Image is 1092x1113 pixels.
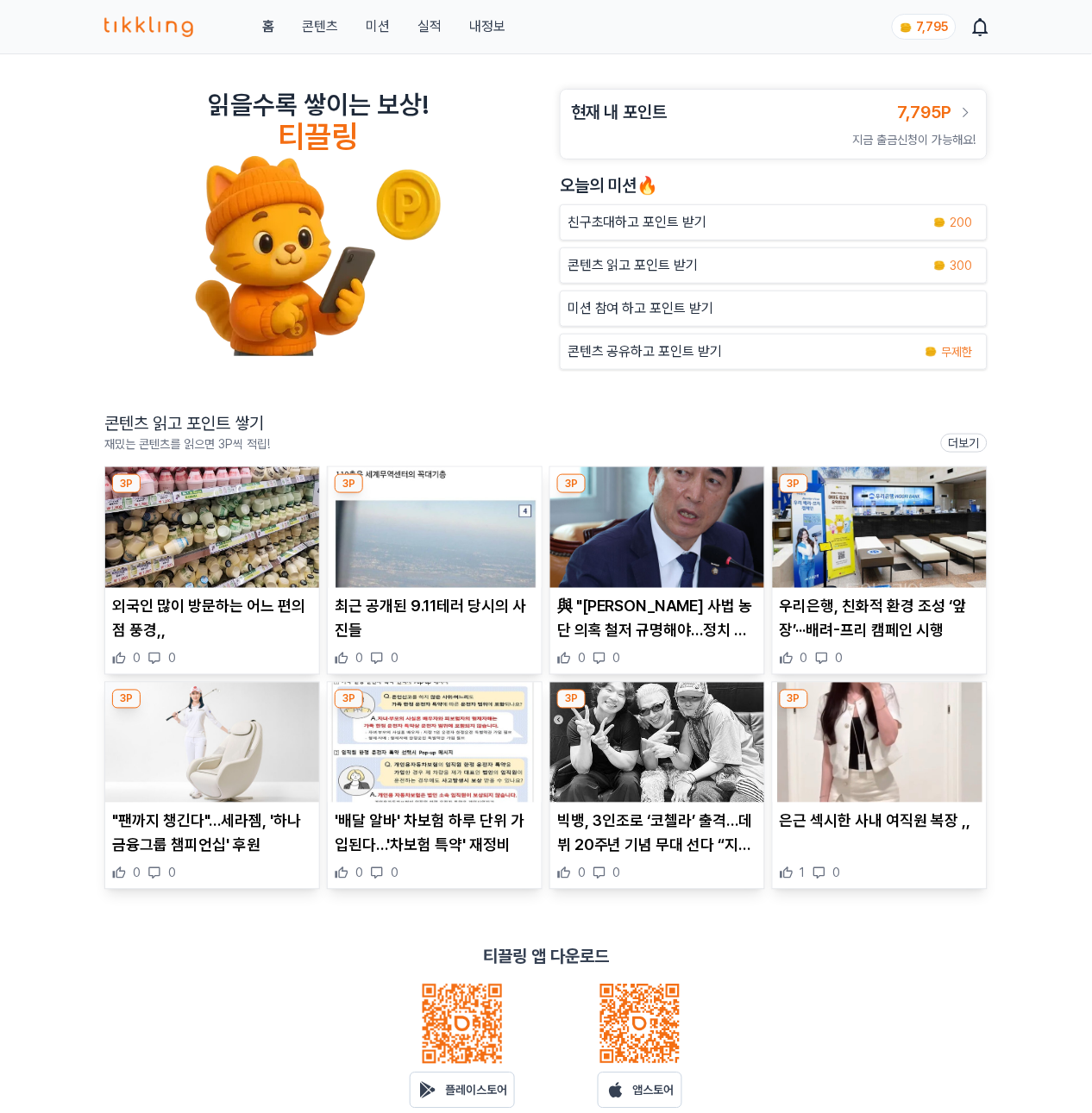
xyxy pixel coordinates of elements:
[633,1082,675,1099] p: 앱스토어
[898,100,976,124] a: 7,795P
[335,690,363,709] div: 3P
[335,474,363,493] div: 3P
[194,154,442,356] img: tikkling_character
[328,683,542,803] img: '배달 알바' 차보험 하루 단위 가입된다…'차보험 특약' 재정비
[112,474,141,493] div: 3P
[773,683,987,803] img: 은근 섹시한 사내 여직원 복장 ,,
[557,690,586,709] div: 3P
[560,204,988,241] button: 친구초대하고 포인트 받기 coin 200
[133,865,141,882] span: 0
[112,810,312,858] p: "팬까지 챙긴다"…세라젬, '하나금융그룹 챔피언십' 후원
[549,466,765,675] div: 3P 與 "조희대 사법 농단 의혹 철저 규명해야…정치 권력과 사법 유착" 與 "[PERSON_NAME] 사법 농단 의혹 철저 규명해야…정치 권력과 사법 유착" 0 0
[772,466,988,675] div: 3P 우리은행, 친화적 환경 조성 ‘앞장’···배려-프리 캠페인 시행 우리은행, 친화적 환경 조성 ‘앞장’···배려-프리 캠페인 시행 0 0
[780,595,980,643] p: 우리은행, 친화적 환경 조성 ‘앞장’···배려-프리 캠페인 시행
[833,865,841,882] span: 0
[112,690,141,709] div: 3P
[421,983,504,1066] img: qrcode_android
[355,865,363,882] span: 0
[262,16,274,37] a: 홈
[772,682,988,891] div: 3P 은근 섹시한 사내 여직원 복장 ,, 은근 섹시한 사내 여직원 복장 ,, 1 0
[951,214,973,231] span: 200
[168,650,176,667] span: 0
[208,89,429,120] h2: 읽을수록 쌓이는 보상!
[568,298,714,319] p: 미션 참여 하고 포인트 받기
[279,120,359,154] h4: 티끌링
[836,650,844,667] span: 0
[780,474,808,493] div: 3P
[900,21,913,34] img: coin
[168,865,176,882] span: 0
[104,16,193,37] img: 티끌링
[104,435,270,453] p: 재밌는 콘텐츠를 읽으면 3P씩 적립!
[898,102,952,122] span: 7,795P
[105,467,319,588] img: 외국인 많이 방문하는 어느 편의점 풍경,,
[951,257,973,274] span: 300
[568,255,699,276] p: 콘텐츠 읽고 포인트 받기
[613,865,621,882] span: 0
[941,434,988,453] a: 더보기
[327,466,543,675] div: 3P 최근 공개된 9.11테러 당시의 사진들 최근 공개된 9.11테러 당시의 사진들 0 0
[917,20,949,34] span: 7,795
[366,16,390,37] button: 미션
[568,212,707,233] p: 친구초대하고 포인트 받기
[104,682,320,891] div: 3P "팬까지 챙긴다"…세라젬, '하나금융그룹 챔피언십' 후원 "팬까지 챙긴다"…세라젬, '하나금융그룹 챔피언십' 후원 0 0
[391,650,399,667] span: 0
[598,1072,682,1109] a: 앱스토어
[445,1082,507,1099] p: 플레이스토어
[925,345,938,359] img: coin
[800,650,808,667] span: 0
[104,411,270,435] h2: 콘텐츠 읽고 포인트 쌓기
[560,247,988,284] a: 콘텐츠 읽고 포인트 받기 coin 300
[560,291,988,327] button: 미션 참여 하고 포인트 받기
[557,595,757,643] p: 與 "[PERSON_NAME] 사법 농단 의혹 철저 규명해야…정치 권력과 사법 유착"
[578,650,586,667] span: 0
[599,983,681,1066] img: qrcode_ios
[942,343,973,360] span: 무제한
[800,865,806,882] span: 1
[105,683,319,803] img: "팬까지 챙긴다"…세라젬, '하나금융그룹 챔피언십' 후원
[780,690,808,709] div: 3P
[560,173,988,197] h2: 오늘의 미션🔥
[302,16,338,37] a: 콘텐츠
[335,810,535,858] p: '배달 알바' 차보험 하루 단위 가입된다…'차보험 특약' 재정비
[780,810,980,834] p: 은근 섹시한 사내 여직원 복장 ,,
[933,216,947,229] img: coin
[853,133,976,147] span: 지금 출금신청이 가능해요!
[410,1072,515,1109] a: 플레이스토어
[483,945,609,969] p: 티끌링 앱 다운로드
[557,474,586,493] div: 3P
[355,650,363,667] span: 0
[571,100,668,124] h3: 현재 내 포인트
[933,259,947,272] img: coin
[550,467,764,588] img: 與 "조희대 사법 농단 의혹 철저 규명해야…정치 권력과 사법 유착"
[328,467,542,588] img: 최근 공개된 9.11테러 당시의 사진들
[104,466,320,675] div: 3P 외국인 많이 방문하는 어느 편의점 풍경,, 외국인 많이 방문하는 어느 편의점 풍경,, 0 0
[557,810,757,858] p: 빅뱅, 3인조로 ‘코첼라’ 출격…데뷔 20주년 기념 무대 선다 “지드래곤·태양·대성 3인 무대”
[549,682,765,891] div: 3P 빅뱅, 3인조로 ‘코첼라’ 출격…데뷔 20주년 기념 무대 선다 “지드래곤·태양·대성 3인 무대” 빅뱅, 3인조로 ‘코첼라’ 출격…데뷔 20주년 기념 무대 선다 “지드래곤...
[613,650,621,667] span: 0
[335,595,535,643] p: 최근 공개된 9.11테러 당시의 사진들
[892,14,953,40] a: coin 7,795
[578,865,586,882] span: 0
[417,16,442,37] a: 실적
[568,341,723,362] p: 콘텐츠 공유하고 포인트 받기
[550,683,764,803] img: 빅뱅, 3인조로 ‘코첼라’ 출격…데뷔 20주년 기념 무대 선다 “지드래곤·태양·대성 3인 무대”
[133,650,141,667] span: 0
[560,334,988,370] a: 콘텐츠 공유하고 포인트 받기 coin 무제한
[327,682,543,891] div: 3P '배달 알바' 차보험 하루 단위 가입된다…'차보험 특약' 재정비 '배달 알바' 차보험 하루 단위 가입된다…'차보험 특약' 재정비 0 0
[469,16,505,37] a: 내정보
[112,595,312,643] p: 외국인 많이 방문하는 어느 편의점 풍경,,
[391,865,399,882] span: 0
[773,467,987,588] img: 우리은행, 친화적 환경 조성 ‘앞장’···배려-프리 캠페인 시행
